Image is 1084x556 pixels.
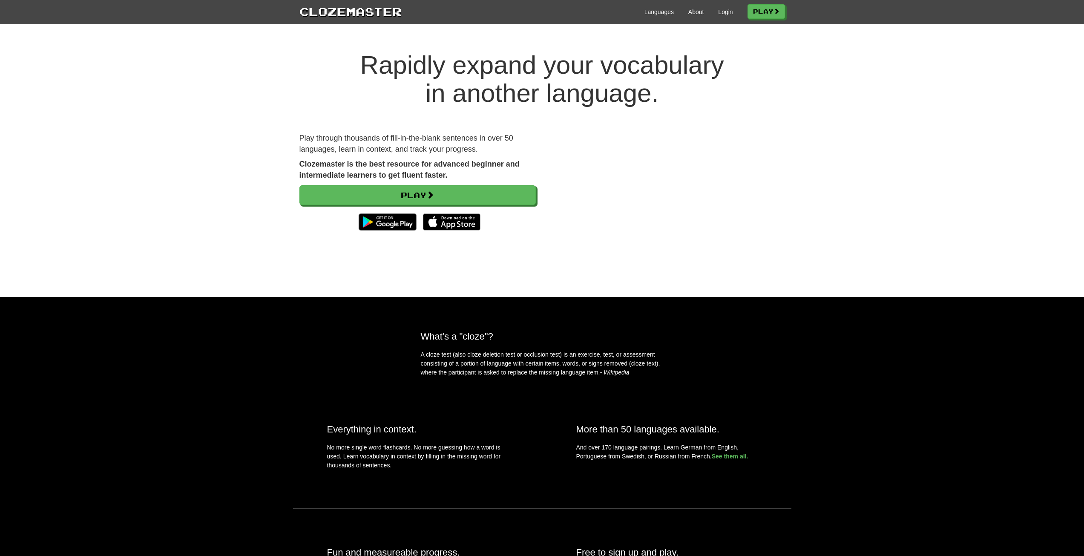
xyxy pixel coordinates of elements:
[644,8,674,16] a: Languages
[423,213,480,230] img: Download_on_the_App_Store_Badge_US-UK_135x40-25178aeef6eb6b83b96f5f2d004eda3bffbb37122de64afbaef7...
[299,160,520,179] strong: Clozemaster is the best resource for advanced beginner and intermediate learners to get fluent fa...
[299,3,402,19] a: Clozemaster
[748,4,785,19] a: Play
[718,8,733,16] a: Login
[688,8,704,16] a: About
[600,369,630,376] em: - Wikipedia
[327,424,508,435] h2: Everything in context.
[327,443,508,474] p: No more single word flashcards. No more guessing how a word is used. Learn vocabulary in context ...
[712,453,748,460] a: See them all.
[299,133,536,155] p: Play through thousands of fill-in-the-blank sentences in over 50 languages, learn in context, and...
[576,424,757,435] h2: More than 50 languages available.
[299,185,536,205] a: Play
[576,443,757,461] p: And over 170 language pairings. Learn German from English, Portuguese from Swedish, or Russian fr...
[421,331,664,342] h2: What's a "cloze"?
[421,350,664,377] p: A cloze test (also cloze deletion test or occlusion test) is an exercise, test, or assessment con...
[354,209,420,235] img: Get it on Google Play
